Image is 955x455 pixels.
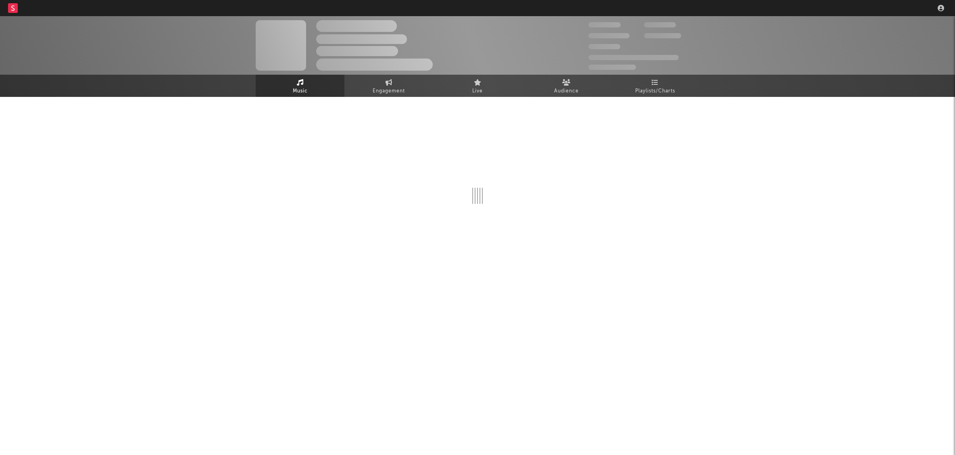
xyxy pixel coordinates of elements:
[433,75,522,97] a: Live
[588,65,636,70] span: Jump Score: 85.0
[344,75,433,97] a: Engagement
[472,86,483,96] span: Live
[293,86,308,96] span: Music
[588,33,630,38] span: 50,000,000
[611,75,699,97] a: Playlists/Charts
[256,75,344,97] a: Music
[588,44,620,49] span: 100,000
[554,86,579,96] span: Audience
[588,22,621,27] span: 300,000
[635,86,675,96] span: Playlists/Charts
[644,33,681,38] span: 1,000,000
[373,86,405,96] span: Engagement
[588,55,679,60] span: 50,000,000 Monthly Listeners
[644,22,676,27] span: 100,000
[522,75,611,97] a: Audience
